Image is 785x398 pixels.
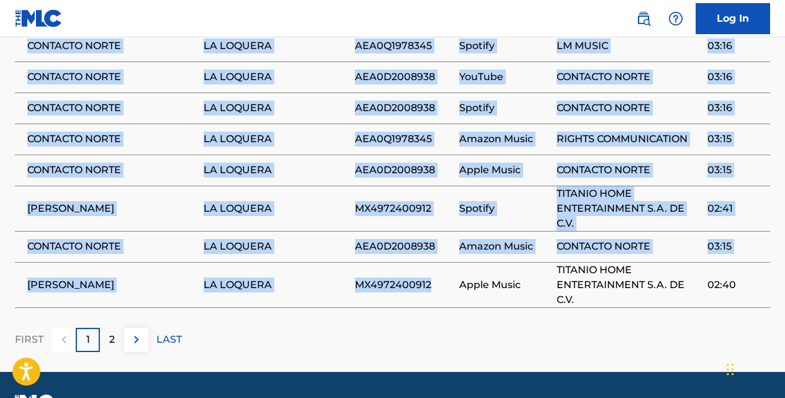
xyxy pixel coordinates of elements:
[459,132,550,147] span: Amazon Music
[663,6,688,31] div: Help
[204,132,348,147] span: LA LOQUERA
[707,201,764,216] span: 02:41
[27,38,197,53] span: CONTACTO NORTE
[557,70,701,84] span: CONTACTO NORTE
[156,332,182,347] p: LAST
[355,239,454,254] span: AEA0D2008938
[557,132,701,147] span: RIGHTS COMMUNICATION
[355,101,454,115] span: AEA0D2008938
[707,132,764,147] span: 03:15
[204,163,348,178] span: LA LOQUERA
[86,332,90,347] p: 1
[355,163,454,178] span: AEA0D2008938
[355,70,454,84] span: AEA0D2008938
[557,186,701,231] span: TITANIO HOME ENTERTAINMENT S.A. DE C.V.
[557,163,701,178] span: CONTACTO NORTE
[204,201,348,216] span: LA LOQUERA
[204,239,348,254] span: LA LOQUERA
[459,163,550,178] span: Apple Music
[557,239,701,254] span: CONTACTO NORTE
[707,163,764,178] span: 03:15
[27,132,197,147] span: CONTACTO NORTE
[459,278,550,292] span: Apple Music
[109,332,115,347] p: 2
[27,201,197,216] span: [PERSON_NAME]
[355,201,454,216] span: MX4972400912
[707,70,764,84] span: 03:16
[15,332,43,347] p: FIRST
[557,263,701,307] span: TITANIO HOME ENTERTAINMENT S.A. DE C.V.
[204,278,348,292] span: LA LOQUERA
[27,163,197,178] span: CONTACTO NORTE
[707,38,764,53] span: 03:16
[27,239,197,254] span: CONTACTO NORTE
[631,6,656,31] a: Public Search
[459,101,550,115] span: Spotify
[355,38,454,53] span: AEA0Q1978345
[27,278,197,292] span: [PERSON_NAME]
[355,278,454,292] span: MX4972400912
[707,278,764,292] span: 02:40
[727,351,734,388] div: Drag
[557,38,701,53] span: LM MUSIC
[557,101,701,115] span: CONTACTO NORTE
[355,132,454,147] span: AEA0Q1978345
[459,239,550,254] span: Amazon Music
[459,38,550,53] span: Spotify
[459,70,550,84] span: YouTube
[129,332,144,347] img: right
[27,101,197,115] span: CONTACTO NORTE
[459,201,550,216] span: Spotify
[15,9,63,27] img: MLC Logo
[204,38,348,53] span: LA LOQUERA
[707,239,764,254] span: 03:15
[707,101,764,115] span: 03:16
[636,11,651,26] img: search
[668,11,683,26] img: help
[204,70,348,84] span: LA LOQUERA
[27,70,197,84] span: CONTACTO NORTE
[696,3,770,34] a: Log In
[723,338,785,398] iframe: Chat Widget
[204,101,348,115] span: LA LOQUERA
